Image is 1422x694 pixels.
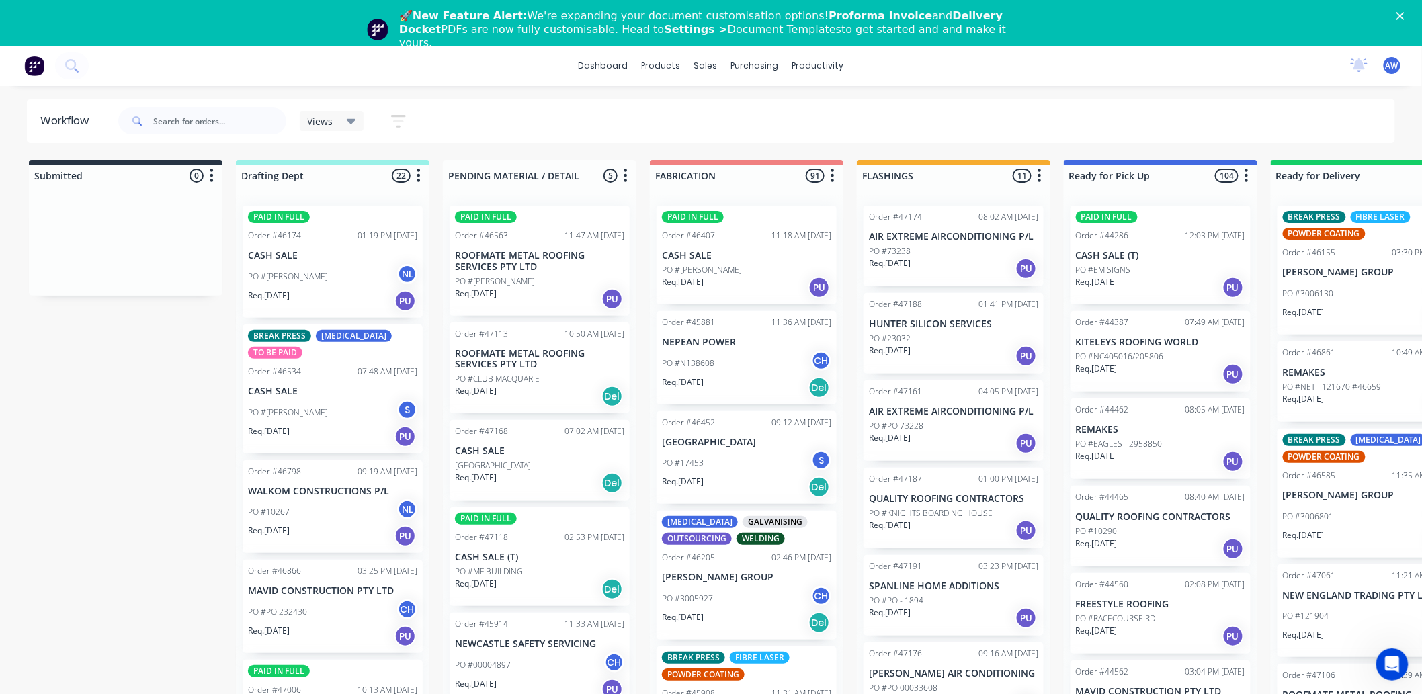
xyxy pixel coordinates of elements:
div: PU [1015,520,1037,541]
div: Order #44560 [1076,578,1129,591]
p: Req. [DATE] [248,625,290,637]
p: PO #EAGLES - 2958850 [1076,438,1163,450]
div: Workflow [40,113,95,129]
div: BREAK PRESS[MEDICAL_DATA]TO BE PAIDOrder #4653407:48 AM [DATE]CASH SALEPO #[PERSON_NAME]SReq.[DAT... [243,324,423,453]
div: PU [1222,625,1244,647]
p: PO #73238 [869,245,911,257]
div: PAID IN FULL [662,211,724,223]
div: Order #44286 [1076,230,1129,242]
div: Order #4645209:12 AM [DATE][GEOGRAPHIC_DATA]PO #17453SReq.[DATE]Del [657,411,837,505]
div: PU [394,525,416,547]
div: sales [687,56,724,76]
iframe: Intercom live chat [1376,648,1409,681]
b: Delivery Docket [399,9,1003,36]
p: AIR EXTREME AIRCONDITIONING P/L [869,406,1038,417]
div: Order #4718701:00 PM [DATE]QUALITY ROOFING CONTRACTORSPO #KNIGHTS BOARDING HOUSEReq.[DATE]PU [864,468,1044,548]
p: PO #3005927 [662,593,713,605]
div: Order #47188 [869,298,922,310]
div: Order #44465 [1076,491,1129,503]
p: ROOFMATE METAL ROOFING SERVICES PTY LTD [455,250,624,273]
div: Order #4438707:49 AM [DATE]KITELEYS ROOFING WORLDPO #NC405016/205806Req.[DATE]PU [1071,311,1251,392]
div: PU [1015,607,1037,629]
p: Req. [DATE] [1076,537,1118,550]
p: [GEOGRAPHIC_DATA] [662,437,831,448]
p: PO #3006130 [1283,288,1334,300]
p: Req. [DATE] [1076,276,1118,288]
p: NEPEAN POWER [662,337,831,348]
p: Req. [DATE] [1283,393,1325,405]
div: 01:19 PM [DATE] [358,230,417,242]
p: Req. [DATE] [1283,629,1325,641]
p: PO #[PERSON_NAME] [455,275,535,288]
div: FIBRE LASER [1351,211,1411,223]
div: Order #46407 [662,230,715,242]
p: Req. [DATE] [455,578,497,590]
div: POWDER COATING [1283,451,1366,463]
div: 11:47 AM [DATE] [564,230,624,242]
div: PU [1015,433,1037,454]
div: PAID IN FULLOrder #4711802:53 PM [DATE]CASH SALE (T)PO #MF BUILDINGReq.[DATE]Del [450,507,630,606]
input: Search for orders... [153,107,286,134]
p: REMAKES [1076,424,1245,435]
p: NEWCASTLE SAFETY SERVICING [455,638,624,650]
p: PO #CLUB MACQUARIE [455,373,540,385]
p: ROOFMATE METAL ROOFING SERVICES PTY LTD [455,348,624,371]
div: Order #47191 [869,560,922,572]
p: PO #EM SIGNS [1076,264,1131,276]
div: 11:18 AM [DATE] [771,230,831,242]
div: Order #47118 [455,531,508,544]
p: [PERSON_NAME] AIR CONDITIONING [869,668,1038,679]
div: 08:05 AM [DATE] [1185,404,1245,416]
div: GALVANISING [743,516,808,528]
p: PO #10290 [1076,525,1118,537]
div: PU [1222,277,1244,298]
p: PO #NC405016/205806 [1076,351,1164,363]
span: AW [1386,60,1398,72]
p: KITELEYS ROOFING WORLD [1076,337,1245,348]
div: Order #47106 [1283,669,1336,681]
p: PO #PO - 1894 [869,595,923,607]
div: 03:04 PM [DATE] [1185,666,1245,678]
div: CH [811,586,831,606]
div: 12:03 PM [DATE] [1185,230,1245,242]
p: Req. [DATE] [1283,529,1325,541]
div: [MEDICAL_DATA]GALVANISINGOUTSOURCINGWELDINGOrder #4620502:46 PM [DATE][PERSON_NAME] GROUPPO #3005... [657,511,837,640]
div: PU [394,426,416,447]
p: PO #23032 [869,333,911,345]
p: SPANLINE HOME ADDITIONS [869,580,1038,592]
div: Order #4718801:41 PM [DATE]HUNTER SILICON SERVICESPO #23032Req.[DATE]PU [864,293,1044,374]
p: CASH SALE (T) [1076,250,1245,261]
div: 08:02 AM [DATE] [978,211,1038,223]
div: products [635,56,687,76]
p: PO #KNIGHTS BOARDING HOUSE [869,507,993,519]
div: Order #4446508:40 AM [DATE]QUALITY ROOFING CONTRACTORSPO #10290Req.[DATE]PU [1071,486,1251,566]
p: Req. [DATE] [455,288,497,300]
div: Order #47113 [455,328,508,340]
p: QUALITY ROOFING CONTRACTORS [869,493,1038,505]
p: QUALITY ROOFING CONTRACTORS [1076,511,1245,523]
div: Order #44562 [1076,666,1129,678]
div: S [811,450,831,470]
p: PO #00004897 [455,659,511,671]
div: Order #46155 [1283,247,1336,259]
div: Order #4719103:23 PM [DATE]SPANLINE HOME ADDITIONSPO #PO - 1894Req.[DATE]PU [864,555,1044,636]
div: 01:00 PM [DATE] [978,473,1038,485]
div: Order #46174 [248,230,301,242]
img: Factory [24,56,44,76]
div: Order #4717408:02 AM [DATE]AIR EXTREME AIRCONDITIONING P/LPO #73238Req.[DATE]PU [864,206,1044,286]
div: Order #45881 [662,316,715,329]
p: CASH SALE [662,250,831,261]
div: 09:16 AM [DATE] [978,648,1038,660]
div: Del [808,476,830,498]
div: PU [601,288,623,310]
p: MAVID CONSTRUCTION PTY LTD [248,585,417,597]
a: dashboard [572,56,635,76]
p: PO #[PERSON_NAME] [248,406,328,419]
p: PO #[PERSON_NAME] [662,264,742,276]
div: Order #4711310:50 AM [DATE]ROOFMATE METAL ROOFING SERVICES PTY LTDPO #CLUB MACQUARIEReq.[DATE]Del [450,322,630,414]
p: PO #121904 [1283,610,1329,622]
div: PAID IN FULLOrder #4640711:18 AM [DATE]CASH SALEPO #[PERSON_NAME]Req.[DATE]PU [657,206,837,304]
span: Views [308,114,333,128]
div: Order #4686603:25 PM [DATE]MAVID CONSTRUCTION PTY LTDPO #PO 232430CHReq.[DATE]PU [243,560,423,653]
div: Order #4446208:05 AM [DATE]REMAKESPO #EAGLES - 2958850Req.[DATE]PU [1071,398,1251,479]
